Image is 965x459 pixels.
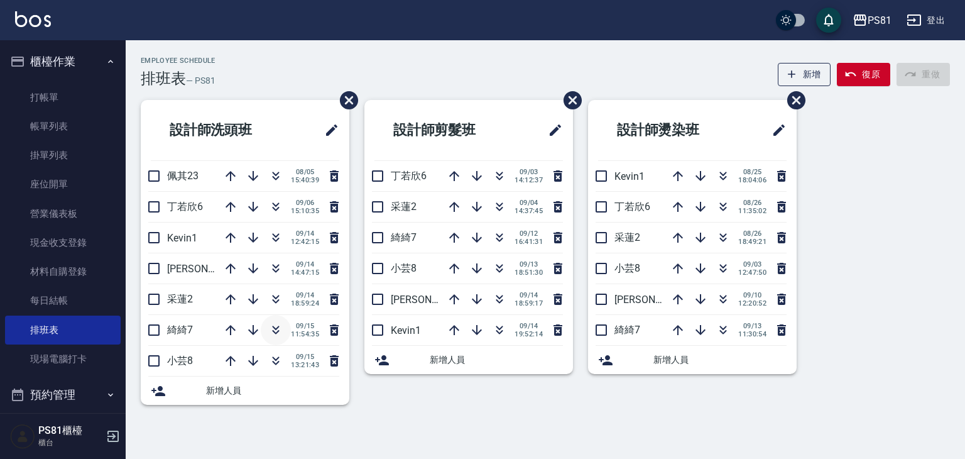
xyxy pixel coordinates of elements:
span: 18:04:06 [738,176,766,184]
span: 丁若欣6 [167,201,203,213]
span: 佩其23 [167,170,199,182]
span: 15:10:35 [291,207,319,215]
span: 采蓮2 [167,293,193,305]
span: 修改班表的標題 [540,115,563,145]
p: 櫃台 [38,437,102,448]
span: 小芸8 [391,262,417,274]
span: 12:20:52 [738,299,766,307]
span: 09/13 [738,322,766,330]
span: 08/26 [738,199,766,207]
span: 采蓮2 [391,201,417,213]
span: 綺綺7 [614,324,640,336]
a: 打帳單 [5,83,121,112]
span: 09/13 [515,260,543,268]
button: save [816,8,841,33]
a: 每日結帳 [5,286,121,315]
span: 08/25 [738,168,766,176]
span: 13:21:43 [291,361,319,369]
h2: 設計師燙染班 [598,108,741,153]
button: 新增 [778,63,831,86]
span: 11:54:35 [291,330,319,338]
span: 09/15 [291,353,319,361]
span: 14:37:45 [515,207,543,215]
span: 小芸8 [167,355,193,367]
button: 復原 [837,63,890,86]
span: 08/26 [738,229,766,238]
span: 修改班表的標題 [764,115,787,145]
a: 現金收支登錄 [5,228,121,257]
img: Person [10,424,35,449]
span: 11:30:54 [738,330,766,338]
span: 14:12:37 [515,176,543,184]
span: 09/10 [738,291,766,299]
span: 18:51:30 [515,268,543,277]
span: 修改班表的標題 [317,115,339,145]
span: 丁若欣6 [614,201,650,213]
span: [PERSON_NAME]3 [167,263,248,275]
span: 09/14 [291,229,319,238]
span: 18:49:21 [738,238,766,246]
span: 刪除班表 [778,82,807,119]
span: 09/15 [291,322,319,330]
a: 排班表 [5,316,121,345]
span: [PERSON_NAME]3 [391,294,472,306]
span: 09/12 [515,229,543,238]
a: 營業儀表板 [5,199,121,228]
span: Kevin1 [167,232,197,244]
span: 18:59:24 [291,299,319,307]
img: Logo [15,11,51,27]
a: 掛單列表 [5,141,121,170]
span: 刪除班表 [330,82,360,119]
span: 新增人員 [430,353,563,367]
span: 09/14 [291,260,319,268]
a: 帳單列表 [5,112,121,141]
h3: 排班表 [141,70,186,87]
span: 15:40:39 [291,176,319,184]
h6: — PS81 [186,74,215,87]
span: 新增人員 [206,384,339,397]
button: PS81 [848,8,897,33]
span: Kevin1 [614,170,645,182]
a: 座位開單 [5,170,121,199]
span: 09/06 [291,199,319,207]
span: 12:42:15 [291,238,319,246]
span: Kevin1 [391,324,421,336]
span: 18:59:17 [515,299,543,307]
span: 09/03 [738,260,766,268]
button: 櫃檯作業 [5,45,121,78]
h2: Employee Schedule [141,57,215,65]
a: 現場電腦打卡 [5,345,121,373]
div: 新增人員 [588,346,797,374]
button: 報表及分析 [5,411,121,444]
span: 新增人員 [653,353,787,367]
span: [PERSON_NAME]3 [614,294,695,306]
span: 16:41:31 [515,238,543,246]
span: 08/05 [291,168,319,176]
span: 09/04 [515,199,543,207]
span: 采蓮2 [614,231,640,243]
a: 材料自購登錄 [5,257,121,286]
span: 09/14 [515,291,543,299]
div: PS81 [868,13,891,28]
span: 綺綺7 [167,324,193,336]
h5: PS81櫃檯 [38,424,102,437]
h2: 設計師剪髮班 [374,108,517,153]
button: 預約管理 [5,379,121,411]
span: 小芸8 [614,262,640,274]
span: 11:35:02 [738,207,766,215]
span: 綺綺7 [391,231,417,243]
div: 新增人員 [141,377,349,405]
span: 12:47:50 [738,268,766,277]
span: 09/14 [515,322,543,330]
span: 19:52:14 [515,330,543,338]
span: 14:47:15 [291,268,319,277]
span: 刪除班表 [554,82,584,119]
span: 丁若欣6 [391,170,427,182]
div: 新增人員 [364,346,573,374]
span: 09/03 [515,168,543,176]
h2: 設計師洗頭班 [151,108,293,153]
span: 09/14 [291,291,319,299]
button: 登出 [902,9,950,32]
